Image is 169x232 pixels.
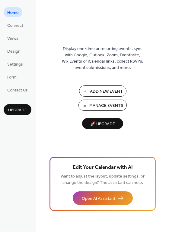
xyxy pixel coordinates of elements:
[78,100,127,111] button: Manage Events
[73,191,133,205] button: Open AI Assistant
[4,104,31,115] button: Upgrade
[8,107,27,113] span: Upgrade
[62,46,143,71] span: Display one-time or recurring events, sync with Google, Outlook, Zoom, Eventbrite, Wix Events or ...
[4,59,27,69] a: Settings
[90,88,123,95] span: Add New Event
[89,103,123,109] span: Manage Events
[7,74,17,81] span: Form
[82,118,123,129] button: 🚀 Upgrade
[4,85,31,95] a: Contact Us
[7,36,18,42] span: Views
[7,61,23,68] span: Settings
[7,87,28,94] span: Contact Us
[86,120,120,128] span: 🚀 Upgrade
[73,163,133,172] span: Edit Your Calendar with AI
[4,33,22,43] a: Views
[61,172,145,187] span: Want to adjust the layout, update settings, or change the design? The assistant can help.
[7,10,19,16] span: Home
[4,46,24,56] a: Design
[82,196,115,202] span: Open AI Assistant
[79,85,126,97] button: Add New Event
[7,48,21,55] span: Design
[7,23,23,29] span: Connect
[4,72,20,82] a: Form
[4,7,22,17] a: Home
[4,20,27,30] a: Connect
